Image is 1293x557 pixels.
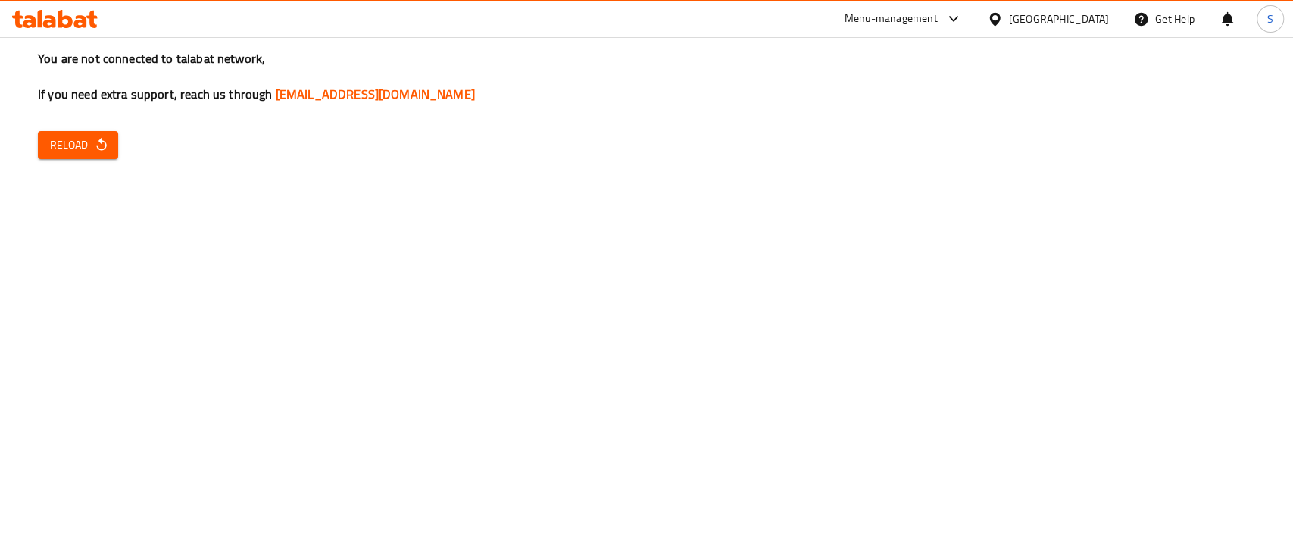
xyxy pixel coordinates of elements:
h3: You are not connected to talabat network, If you need extra support, reach us through [38,50,1255,103]
button: Reload [38,131,118,159]
div: Menu-management [845,10,938,28]
span: S [1267,11,1273,27]
span: Reload [50,136,106,155]
a: [EMAIL_ADDRESS][DOMAIN_NAME] [276,83,475,105]
div: [GEOGRAPHIC_DATA] [1009,11,1109,27]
